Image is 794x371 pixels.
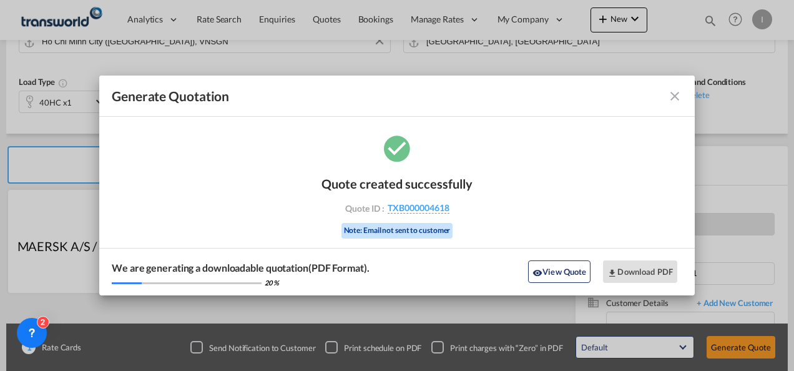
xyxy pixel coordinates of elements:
md-dialog: Generate Quotation Quote ... [99,76,695,295]
span: Generate Quotation [112,88,229,104]
div: 20 % [265,278,279,287]
span: TXB000004618 [388,202,449,214]
md-icon: icon-close fg-AAA8AD cursor m-0 [667,89,682,104]
div: Quote created successfully [321,176,473,191]
div: Quote ID : [325,202,469,214]
md-icon: icon-eye [532,268,542,278]
div: We are generating a downloadable quotation(PDF Format). [112,261,370,275]
md-icon: icon-checkbox-marked-circle [381,132,413,164]
div: Note: Email not sent to customer [341,223,453,239]
button: icon-eyeView Quote [528,260,591,283]
button: Download PDF [603,260,677,283]
md-icon: icon-download [607,268,617,278]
